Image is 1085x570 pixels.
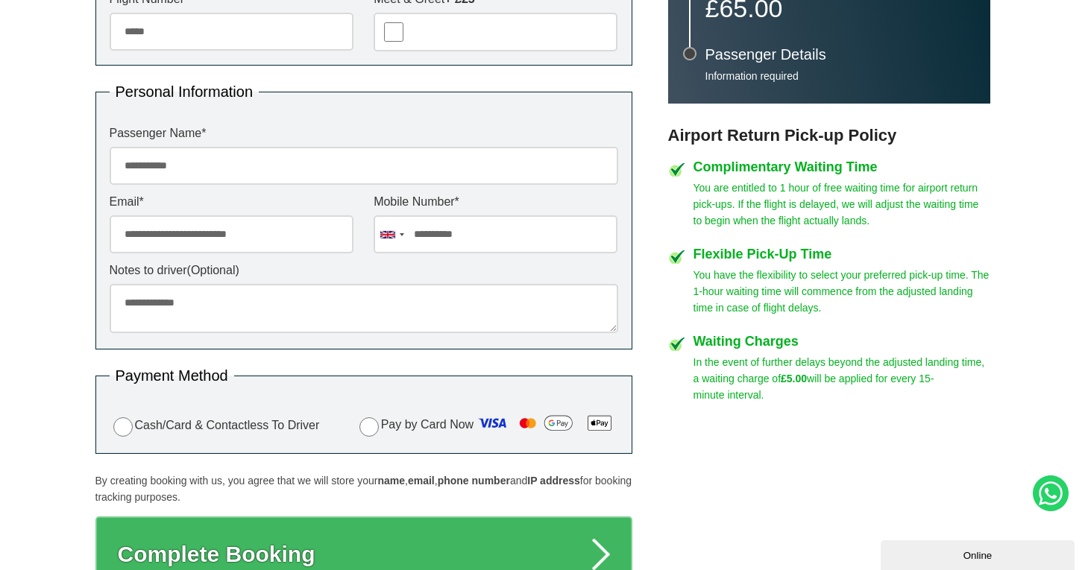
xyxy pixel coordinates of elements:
[377,475,405,487] strong: name
[705,69,975,83] p: Information required
[694,160,990,174] h4: Complimentary Waiting Time
[187,264,239,276] span: (Optional)
[668,126,990,145] h3: Airport Return Pick-up Policy
[95,472,632,505] p: By creating booking with us, you agree that we will store your , , and for booking tracking purpo...
[110,127,618,139] label: Passenger Name
[438,475,510,487] strong: phone number
[694,335,990,348] h4: Waiting Charges
[359,417,379,437] input: Pay by Card Now
[374,196,617,208] label: Mobile Number
[110,368,234,383] legend: Payment Method
[110,84,260,99] legend: Personal Information
[110,196,353,208] label: Email
[110,265,618,276] label: Notes to driver
[781,373,807,384] strong: £5.00
[694,354,990,403] p: In the event of further delays beyond the adjusted landing time, a waiting charge of will be appl...
[408,475,435,487] strong: email
[694,180,990,229] p: You are entitled to 1 hour of free waiting time for airport return pick-ups. If the flight is del...
[113,417,133,437] input: Cash/Card & Contactless To Driver
[694,247,990,261] h4: Flexible Pick-Up Time
[881,537,1078,570] iframe: chat widget
[374,216,409,253] div: United Kingdom: +44
[356,411,618,440] label: Pay by Card Now
[110,415,320,437] label: Cash/Card & Contactless To Driver
[527,475,580,487] strong: IP address
[705,47,975,62] h3: Passenger Details
[694,267,990,316] p: You have the flexibility to select your preferred pick-up time. The 1-hour waiting time will comm...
